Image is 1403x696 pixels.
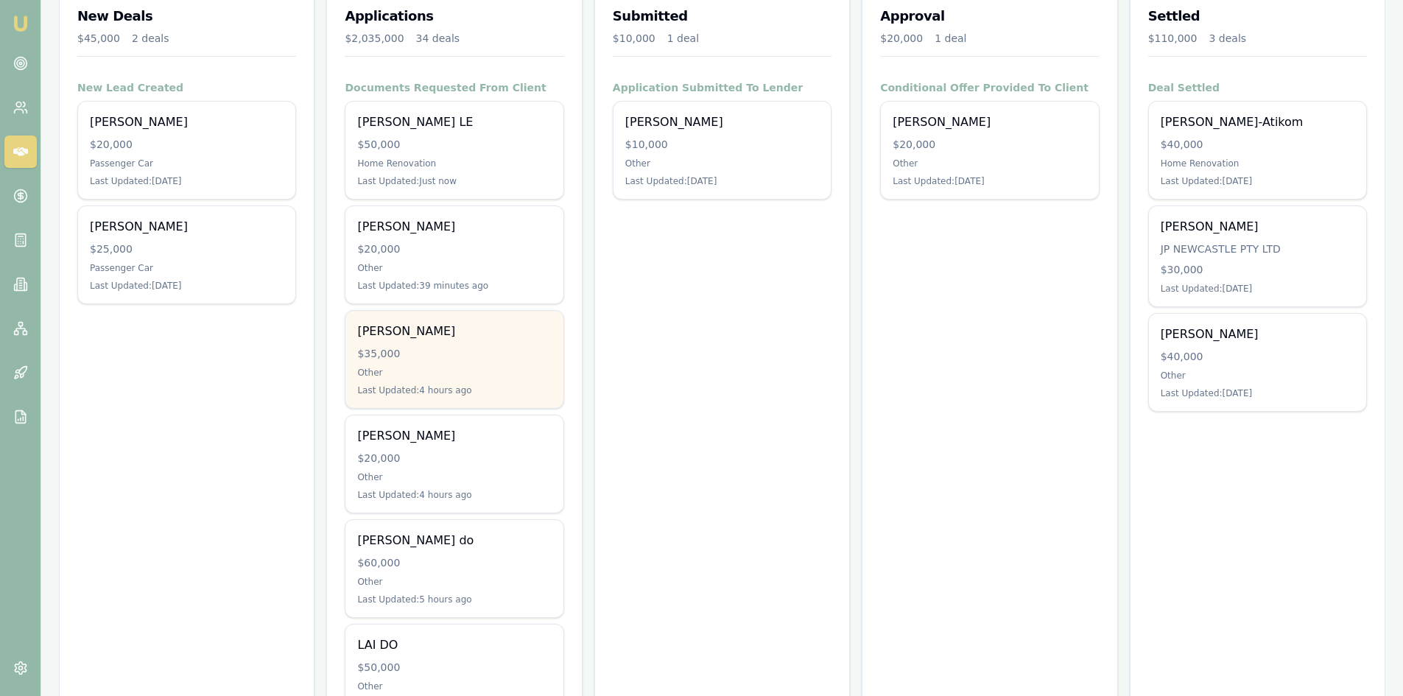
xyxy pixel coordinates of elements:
[357,113,551,131] div: [PERSON_NAME] LE
[1161,218,1354,236] div: [PERSON_NAME]
[625,175,819,187] div: Last Updated: [DATE]
[1161,370,1354,382] div: Other
[357,218,551,236] div: [PERSON_NAME]
[613,80,831,95] h4: Application Submitted To Lender
[893,175,1086,187] div: Last Updated: [DATE]
[90,242,284,256] div: $25,000
[357,367,551,379] div: Other
[1161,137,1354,152] div: $40,000
[625,137,819,152] div: $10,000
[893,113,1086,131] div: [PERSON_NAME]
[90,280,284,292] div: Last Updated: [DATE]
[357,158,551,169] div: Home Renovation
[1161,242,1354,256] div: JP NEWCASTLE PTY LTD
[357,262,551,274] div: Other
[1148,6,1367,27] h3: Settled
[357,555,551,570] div: $60,000
[90,218,284,236] div: [PERSON_NAME]
[1209,31,1246,46] div: 3 deals
[357,471,551,483] div: Other
[357,242,551,256] div: $20,000
[1161,158,1354,169] div: Home Renovation
[880,80,1099,95] h4: Conditional Offer Provided To Client
[416,31,460,46] div: 34 deals
[880,31,923,46] div: $20,000
[1161,283,1354,295] div: Last Updated: [DATE]
[1161,387,1354,399] div: Last Updated: [DATE]
[357,323,551,340] div: [PERSON_NAME]
[357,346,551,361] div: $35,000
[357,137,551,152] div: $50,000
[1161,349,1354,364] div: $40,000
[12,15,29,32] img: emu-icon-u.png
[77,6,296,27] h3: New Deals
[357,280,551,292] div: Last Updated: 39 minutes ago
[357,451,551,465] div: $20,000
[345,31,404,46] div: $2,035,000
[357,576,551,588] div: Other
[935,31,966,46] div: 1 deal
[613,31,655,46] div: $10,000
[357,175,551,187] div: Last Updated: Just now
[1161,262,1354,277] div: $30,000
[90,175,284,187] div: Last Updated: [DATE]
[357,681,551,692] div: Other
[613,6,831,27] h3: Submitted
[90,262,284,274] div: Passenger Car
[667,31,699,46] div: 1 deal
[357,489,551,501] div: Last Updated: 4 hours ago
[893,137,1086,152] div: $20,000
[90,158,284,169] div: Passenger Car
[625,113,819,131] div: [PERSON_NAME]
[1161,175,1354,187] div: Last Updated: [DATE]
[1161,326,1354,343] div: [PERSON_NAME]
[345,80,563,95] h4: Documents Requested From Client
[90,137,284,152] div: $20,000
[77,80,296,95] h4: New Lead Created
[357,636,551,654] div: LAI DO
[77,31,120,46] div: $45,000
[132,31,169,46] div: 2 deals
[357,532,551,549] div: [PERSON_NAME] do
[357,427,551,445] div: [PERSON_NAME]
[90,113,284,131] div: [PERSON_NAME]
[625,158,819,169] div: Other
[1161,113,1354,131] div: [PERSON_NAME]-Atikom
[357,594,551,605] div: Last Updated: 5 hours ago
[893,158,1086,169] div: Other
[357,660,551,675] div: $50,000
[345,6,563,27] h3: Applications
[1148,31,1198,46] div: $110,000
[357,384,551,396] div: Last Updated: 4 hours ago
[1148,80,1367,95] h4: Deal Settled
[880,6,1099,27] h3: Approval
